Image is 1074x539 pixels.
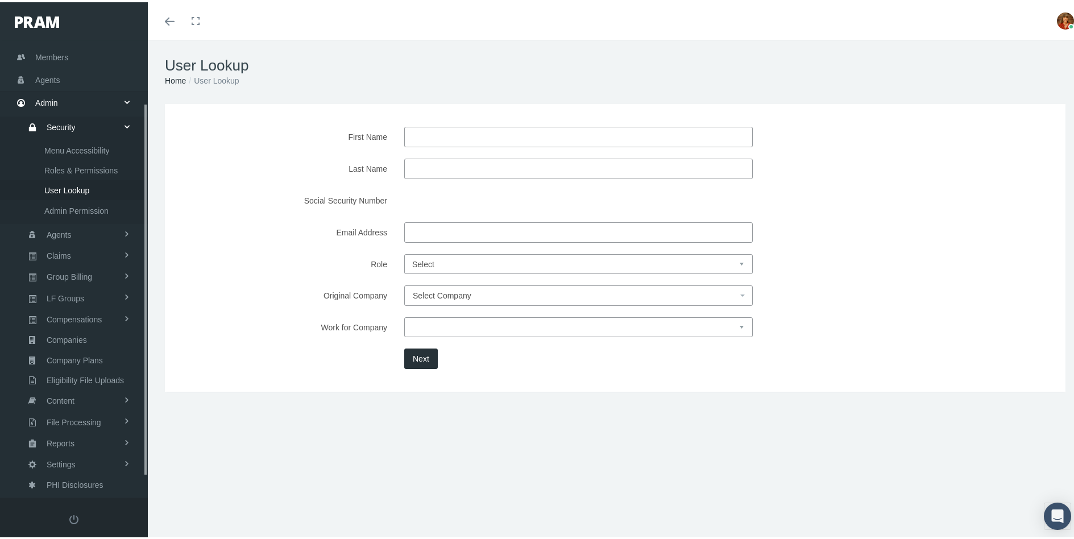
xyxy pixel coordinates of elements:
label: Original Company [176,283,396,304]
span: Compensations [47,308,102,327]
span: Admin Permission [44,199,109,218]
span: PHI Disclosures [47,473,103,492]
span: Eligibility File Uploads [47,368,124,388]
label: Role [176,252,396,272]
label: Email Address [176,220,396,241]
span: Companies [47,328,87,347]
span: Admin [35,90,58,111]
h1: User Lookup [165,55,1065,72]
label: First Name [176,125,396,145]
span: User Lookup [44,179,89,198]
label: Last Name [176,156,396,177]
span: Select Company [413,289,471,298]
img: PRAM_20_x_78.png [15,14,59,26]
label: Work for Company [176,315,396,335]
span: Claims [47,244,71,263]
img: S_Profile_Picture_5386.jpg [1057,10,1074,27]
span: File Processing [47,411,101,430]
span: Content [47,389,74,408]
span: Reports [47,432,74,451]
a: Home [165,74,186,83]
span: Roles & Permissions [44,159,118,178]
span: Security [47,115,76,135]
span: Company Plans [47,349,103,368]
span: Agents [35,67,60,89]
span: Group Billing [47,265,92,284]
span: Settings [47,453,76,472]
span: Menu Accessibility [44,139,109,158]
button: Next [404,346,438,367]
li: User Lookup [186,72,239,85]
label: Social Security Number [176,188,396,209]
div: Open Intercom Messenger [1044,500,1071,528]
span: Agents [47,223,72,242]
span: LF Groups [47,287,84,306]
span: Members [35,44,68,66]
